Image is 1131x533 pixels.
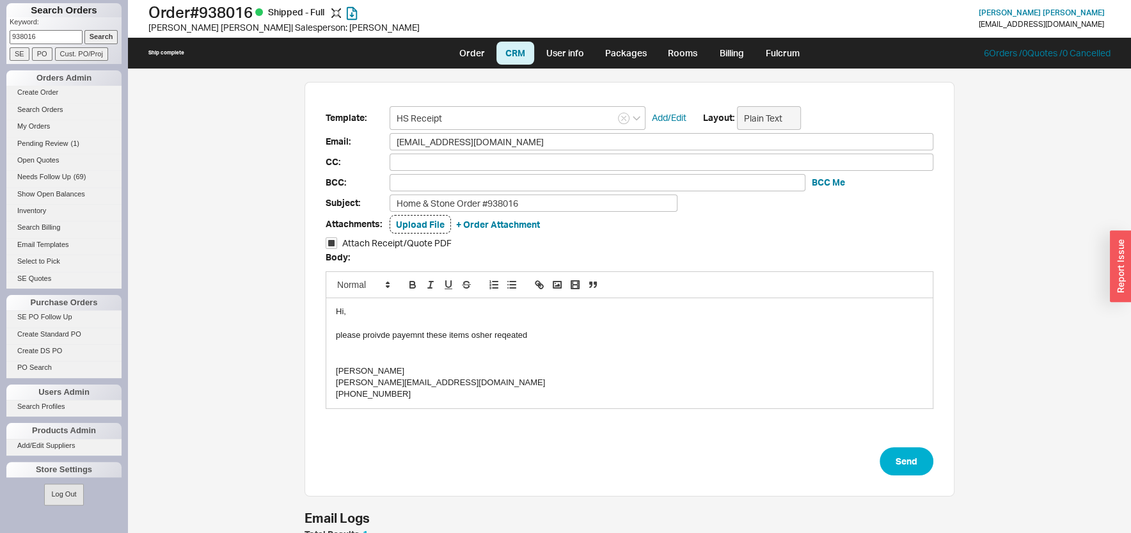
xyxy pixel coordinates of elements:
[6,238,122,251] a: Email Templates
[6,423,122,438] div: Products Admin
[979,8,1105,17] a: [PERSON_NAME] [PERSON_NAME]
[6,385,122,400] div: Users Admin
[396,218,445,231] button: Upload File
[6,310,122,324] a: SE PO Follow Up
[336,365,923,377] div: [PERSON_NAME]
[326,175,390,191] span: BCC:
[6,295,122,310] div: Purchase Orders
[880,447,933,475] button: Send
[6,328,122,341] a: Create Standard PO
[268,6,326,17] span: Shipped - Full
[979,20,1104,29] div: [EMAIL_ADDRESS][DOMAIN_NAME]
[17,173,71,180] span: Needs Follow Up
[17,139,68,147] span: Pending Review
[450,42,494,65] a: Order
[326,110,390,126] span: Template:
[32,47,52,61] input: PO
[6,170,122,184] a: Needs Follow Up(69)
[6,204,122,218] a: Inventory
[6,3,122,17] h1: Search Orders
[6,187,122,201] a: Show Open Balances
[326,195,390,211] span: Subject:
[537,42,594,65] a: User info
[326,134,390,150] span: Email:
[6,120,122,133] a: My Orders
[633,116,640,121] svg: open menu
[6,361,122,374] a: PO Search
[336,306,923,317] div: Hi,
[6,255,122,268] a: Select to Pick
[6,221,122,234] a: Search Billing
[336,330,923,341] div: please proivde payemnt these items osher reqeated
[896,454,917,469] span: Send
[6,154,122,167] a: Open Quotes
[44,484,83,505] button: Log Out
[496,42,534,65] a: CRM
[6,462,122,477] div: Store Settings
[55,47,108,61] input: Cust. PO/Proj
[659,42,707,65] a: Rooms
[6,103,122,116] a: Search Orders
[6,70,122,86] div: Orders Admin
[336,377,923,388] div: [PERSON_NAME][EMAIL_ADDRESS][DOMAIN_NAME]
[342,237,452,250] span: Attach Receipt/Quote PDF
[336,388,923,400] div: [PHONE_NUMBER]
[326,216,390,232] span: Attachments:
[652,111,686,124] a: Add/Edit
[326,237,337,249] input: Attach Receipt/Quote PDF
[757,42,809,65] a: Fulcrum
[326,154,390,170] span: CC:
[812,176,845,189] button: BCC Me
[703,111,734,124] span: Layout:
[148,21,569,34] div: [PERSON_NAME] [PERSON_NAME] | Salesperson: [PERSON_NAME]
[71,139,79,147] span: ( 1 )
[6,344,122,358] a: Create DS PO
[148,3,569,21] h1: Order # 938016
[390,106,645,130] input: Select Template
[984,47,1111,58] a: 6Orders /0Quotes /0 Cancelled
[6,86,122,99] a: Create Order
[10,47,29,61] input: SE
[6,400,122,413] a: Search Profiles
[10,17,122,30] p: Keyword:
[6,439,122,452] a: Add/Edit Suppliers
[709,42,754,65] a: Billing
[6,272,122,285] a: SE Quotes
[84,30,118,44] input: Search
[737,106,801,130] input: Select a layout
[6,137,122,150] a: Pending Review(1)
[456,218,540,231] button: + Order Attachment
[304,512,370,525] h3: Email Logs
[74,173,86,180] span: ( 69 )
[596,42,656,65] a: Packages
[148,49,184,56] div: Ship complete
[326,251,350,262] span: Body:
